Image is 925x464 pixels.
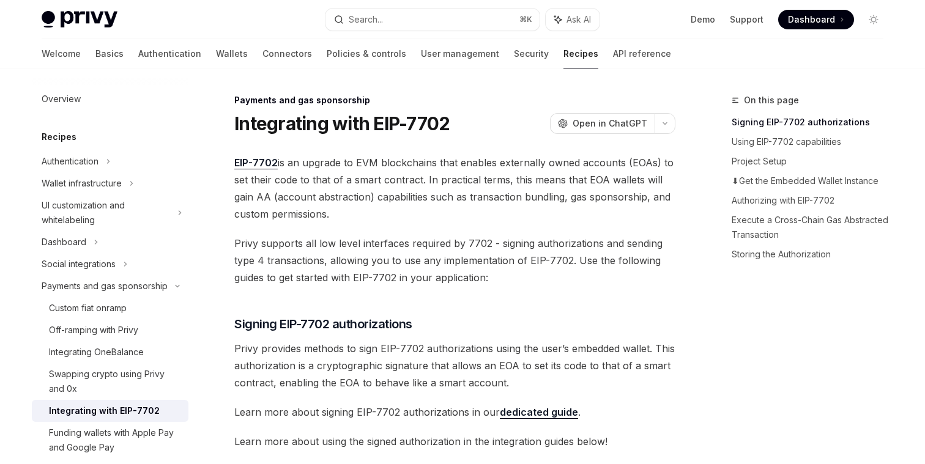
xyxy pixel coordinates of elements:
[42,130,76,144] h5: Recipes
[42,279,168,293] div: Payments and gas sponsorship
[32,400,188,422] a: Integrating with EIP-7702
[32,363,188,400] a: Swapping crypto using Privy and 0x
[546,9,600,31] button: Ask AI
[732,191,893,210] a: Authorizing with EIP-7702
[864,10,883,29] button: Toggle dark mode
[138,39,201,68] a: Authentication
[42,154,98,169] div: Authentication
[234,340,675,391] span: Privy provides methods to sign EIP-7702 authorizations using the user’s embedded wallet. This aut...
[49,345,144,359] div: Integrating OneBalance
[42,11,117,28] img: light logo
[216,39,248,68] a: Wallets
[573,117,647,130] span: Open in ChatGPT
[42,92,81,106] div: Overview
[234,154,675,223] span: is an upgrade to EVM blockchains that enables externally owned accounts (EOAs) to set their code ...
[42,176,122,191] div: Wallet infrastructure
[32,297,188,319] a: Custom fiat onramp
[49,367,181,396] div: Swapping crypto using Privy and 0x
[788,13,835,26] span: Dashboard
[732,171,893,191] a: ⬇Get the Embedded Wallet Instance
[550,113,655,134] button: Open in ChatGPT
[42,235,86,249] div: Dashboard
[49,403,160,418] div: Integrating with EIP-7702
[500,406,578,419] a: dedicated guide
[32,88,188,110] a: Overview
[234,157,278,169] a: EIP-7702
[49,301,127,315] div: Custom fiat onramp
[42,257,116,271] div: Social integrations
[234,235,675,286] span: Privy supports all low level interfaces required by 7702 - signing authorizations and sending typ...
[519,15,532,24] span: ⌘ K
[49,323,138,337] div: Off-ramping with Privy
[732,245,893,264] a: Storing the Authorization
[730,13,763,26] a: Support
[421,39,499,68] a: User management
[567,13,591,26] span: Ask AI
[234,403,675,421] span: Learn more about signing EIP-7702 authorizations in our .
[32,341,188,363] a: Integrating OneBalance
[325,9,540,31] button: Search...⌘K
[327,39,406,68] a: Policies & controls
[234,315,412,333] span: Signing EIP-7702 authorizations
[234,112,450,134] h1: Integrating with EIP-7702
[42,198,170,227] div: UI customization and whitelabeling
[49,425,181,455] div: Funding wallets with Apple Pay and Google Pay
[32,319,188,341] a: Off-ramping with Privy
[234,433,675,450] span: Learn more about using the signed authorization in the integration guides below!
[262,39,312,68] a: Connectors
[744,93,799,108] span: On this page
[778,10,854,29] a: Dashboard
[32,422,188,458] a: Funding wallets with Apple Pay and Google Pay
[349,12,383,27] div: Search...
[234,94,675,106] div: Payments and gas sponsorship
[563,39,598,68] a: Recipes
[732,210,893,245] a: Execute a Cross-Chain Gas Abstracted Transaction
[691,13,715,26] a: Demo
[95,39,124,68] a: Basics
[42,39,81,68] a: Welcome
[732,152,893,171] a: Project Setup
[732,112,893,132] a: Signing EIP-7702 authorizations
[732,132,893,152] a: Using EIP-7702 capabilities
[514,39,549,68] a: Security
[613,39,671,68] a: API reference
